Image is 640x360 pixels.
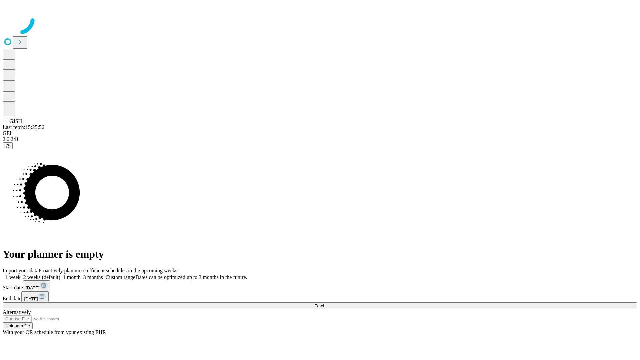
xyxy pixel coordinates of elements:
[24,296,38,301] span: [DATE]
[39,268,179,273] span: Proactively plan more efficient schedules in the upcoming weeks.
[5,274,21,280] span: 1 week
[3,291,637,302] div: End date
[314,303,325,308] span: Fetch
[3,322,33,329] button: Upload a file
[3,268,39,273] span: Import your data
[3,136,637,142] div: 2.0.241
[3,130,637,136] div: GEI
[135,274,247,280] span: Dates can be optimized up to 3 months in the future.
[3,302,637,309] button: Fetch
[3,248,637,260] h1: Your planner is empty
[3,142,13,149] button: @
[26,285,40,290] span: [DATE]
[3,309,31,315] span: Alternatively
[5,143,10,148] span: @
[3,280,637,291] div: Start date
[21,291,49,302] button: [DATE]
[83,274,103,280] span: 3 months
[3,329,106,335] span: With your OR schedule from your existing EHR
[3,124,44,130] span: Last fetch: 15:25:56
[23,280,50,291] button: [DATE]
[9,118,22,124] span: GJSH
[63,274,81,280] span: 1 month
[23,274,60,280] span: 2 weeks (default)
[106,274,135,280] span: Custom range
